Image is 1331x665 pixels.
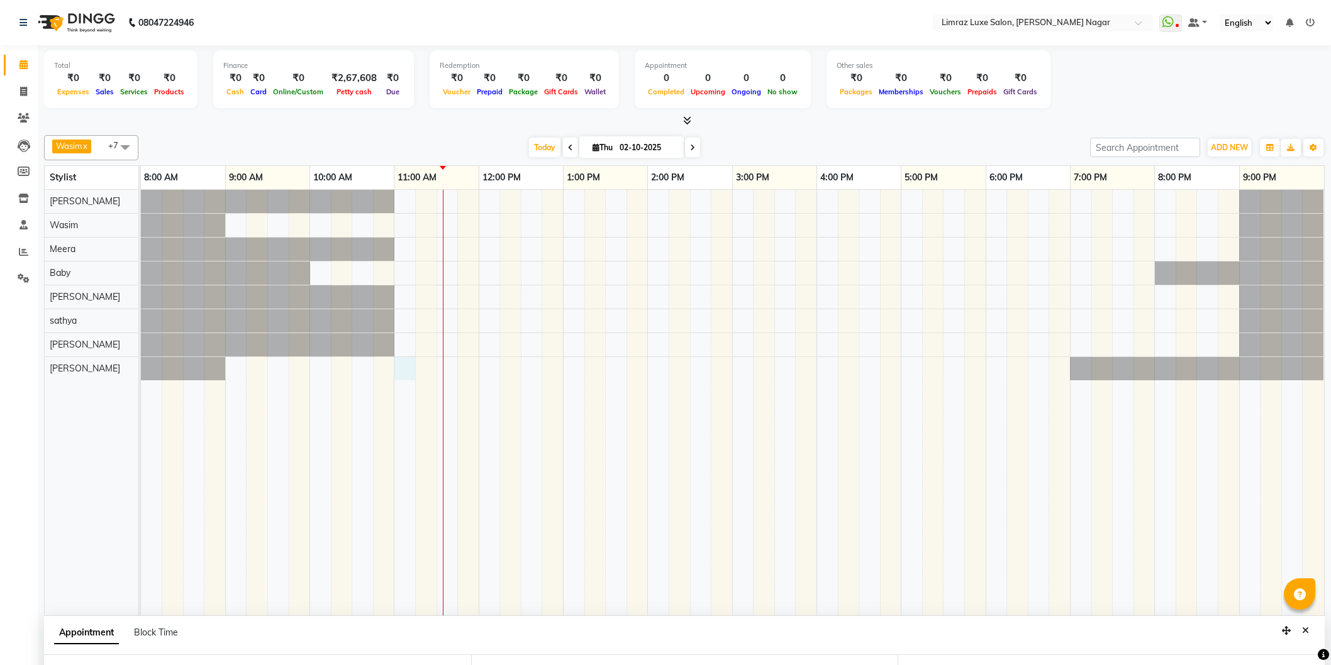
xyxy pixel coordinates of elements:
[764,71,801,85] div: 0
[440,60,609,71] div: Redemption
[54,87,92,96] span: Expenses
[1240,168,1279,187] a: 9:00 PM
[645,87,688,96] span: Completed
[32,5,118,40] img: logo
[581,71,609,85] div: ₹0
[50,195,120,207] span: [PERSON_NAME]
[247,71,270,85] div: ₹0
[50,339,120,350] span: [PERSON_NAME]
[138,5,194,40] b: 08047224946
[54,622,119,644] span: Appointment
[581,87,609,96] span: Wallet
[50,172,76,183] span: Stylist
[648,168,688,187] a: 2:00 PM
[1278,615,1318,652] iframe: chat widget
[688,71,728,85] div: 0
[837,60,1040,71] div: Other sales
[876,87,927,96] span: Memberships
[541,87,581,96] span: Gift Cards
[837,71,876,85] div: ₹0
[92,87,117,96] span: Sales
[50,291,120,302] span: [PERSON_NAME]
[134,627,178,638] span: Block Time
[964,71,1000,85] div: ₹0
[506,87,541,96] span: Package
[837,87,876,96] span: Packages
[564,168,603,187] a: 1:00 PM
[117,87,151,96] span: Services
[1000,71,1040,85] div: ₹0
[223,87,247,96] span: Cash
[382,71,404,85] div: ₹0
[50,219,78,231] span: Wasim
[141,168,181,187] a: 8:00 AM
[474,87,506,96] span: Prepaid
[50,243,75,255] span: Meera
[117,71,151,85] div: ₹0
[474,71,506,85] div: ₹0
[54,71,92,85] div: ₹0
[688,87,728,96] span: Upcoming
[927,71,964,85] div: ₹0
[270,71,326,85] div: ₹0
[541,71,581,85] div: ₹0
[50,315,77,326] span: sathya
[1090,138,1200,157] input: Search Appointment
[50,363,120,374] span: [PERSON_NAME]
[1208,139,1251,157] button: ADD NEW
[54,60,187,71] div: Total
[1155,168,1195,187] a: 8:00 PM
[326,71,382,85] div: ₹2,67,608
[1071,168,1110,187] a: 7:00 PM
[92,71,117,85] div: ₹0
[1211,143,1248,152] span: ADD NEW
[733,168,772,187] a: 3:00 PM
[270,87,326,96] span: Online/Custom
[964,87,1000,96] span: Prepaids
[310,168,355,187] a: 10:00 AM
[927,87,964,96] span: Vouchers
[151,87,187,96] span: Products
[876,71,927,85] div: ₹0
[440,87,474,96] span: Voucher
[728,87,764,96] span: Ongoing
[529,138,560,157] span: Today
[247,87,270,96] span: Card
[986,168,1026,187] a: 6:00 PM
[728,71,764,85] div: 0
[506,71,541,85] div: ₹0
[901,168,941,187] a: 5:00 PM
[440,71,474,85] div: ₹0
[223,60,404,71] div: Finance
[223,71,247,85] div: ₹0
[50,267,70,278] span: Baby
[383,87,403,96] span: Due
[645,71,688,85] div: 0
[108,140,128,150] span: +7
[589,143,616,152] span: Thu
[226,168,266,187] a: 9:00 AM
[82,141,87,151] a: x
[817,168,857,187] a: 4:00 PM
[645,60,801,71] div: Appointment
[394,168,440,187] a: 11:00 AM
[56,141,82,151] span: Wasim
[764,87,801,96] span: No show
[333,87,375,96] span: Petty cash
[151,71,187,85] div: ₹0
[1000,87,1040,96] span: Gift Cards
[479,168,524,187] a: 12:00 PM
[616,138,679,157] input: 2025-10-02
